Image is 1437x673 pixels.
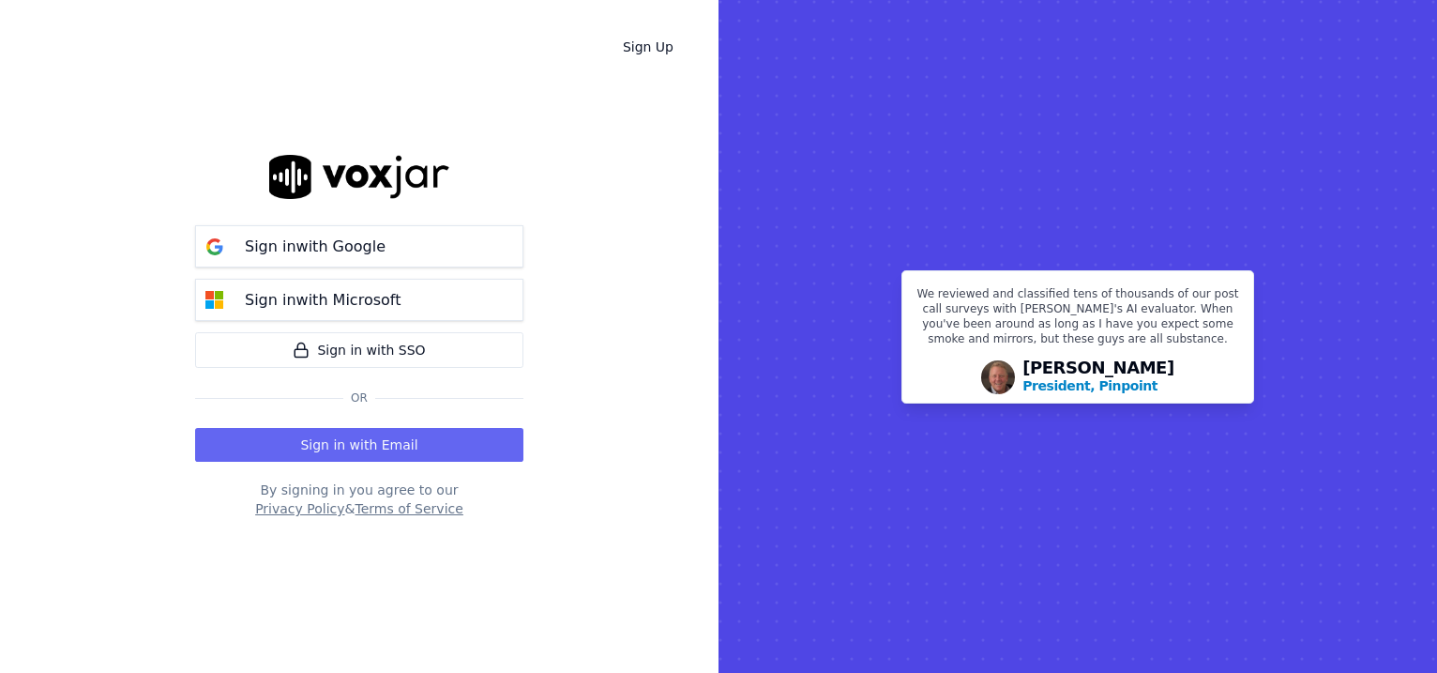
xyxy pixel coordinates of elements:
a: Sign Up [608,30,688,64]
button: Sign inwith Microsoft [195,279,523,321]
p: President, Pinpoint [1022,376,1157,395]
button: Sign in with Email [195,428,523,462]
p: We reviewed and classified tens of thousands of our post call surveys with [PERSON_NAME]'s AI eva... [914,286,1242,354]
img: google Sign in button [196,228,234,266]
img: logo [269,155,449,199]
button: Sign inwith Google [195,225,523,268]
div: [PERSON_NAME] [1022,359,1174,395]
div: By signing in you agree to our & [195,481,523,518]
a: Sign in with SSO [195,332,523,368]
p: Sign in with Microsoft [245,289,401,312]
button: Privacy Policy [255,499,344,518]
img: microsoft Sign in button [196,282,234,319]
button: Terms of Service [355,499,462,518]
img: Avatar [981,360,1015,394]
p: Sign in with Google [245,236,386,258]
span: Or [343,390,375,405]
